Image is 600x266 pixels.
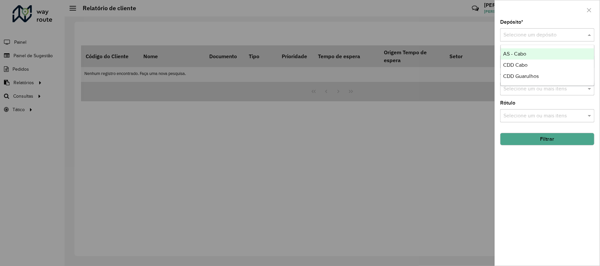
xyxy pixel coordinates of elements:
label: Rótulo [500,99,515,107]
ng-dropdown-panel: Options list [500,45,594,86]
span: AS - Cabo [503,51,527,57]
label: Depósito [500,18,523,26]
button: Filtrar [500,133,594,145]
span: CDD Guarulhos [503,73,539,79]
span: CDD Cabo [503,62,528,68]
